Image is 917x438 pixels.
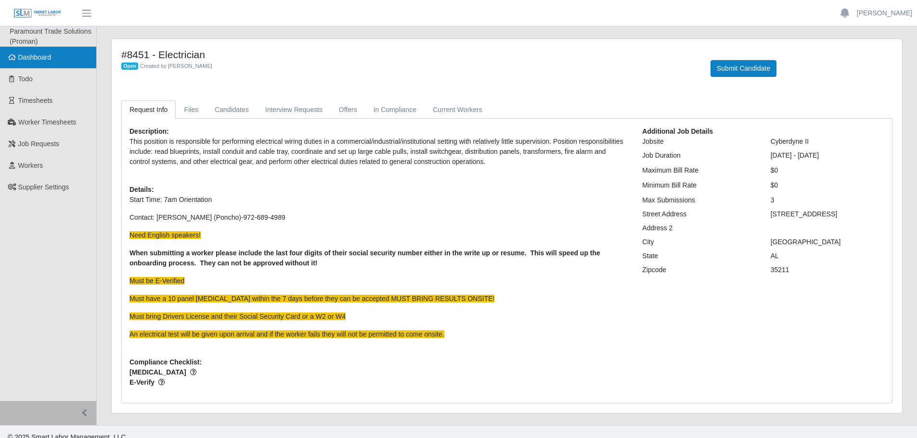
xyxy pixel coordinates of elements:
b: Additional Job Details [642,127,713,135]
button: Submit Candidate [710,60,776,77]
span: E-Verify [129,377,628,388]
div: Minimum Bill Rate [635,180,763,190]
span: Timesheets [18,97,53,104]
span: [MEDICAL_DATA] [129,367,628,377]
p: This position is responsible for performing electrical wiring duties in a commercial/industrial/i... [129,137,628,167]
span: An electrical test will be given upon arrival and if the worker fails they will not be permitted ... [129,330,444,338]
a: Interview Requests [257,100,331,119]
a: Request Info [121,100,176,119]
div: [DATE] - [DATE] [763,150,891,161]
div: AL [763,251,891,261]
img: SLM Logo [13,8,62,19]
div: [GEOGRAPHIC_DATA] [763,237,891,247]
div: 3 [763,195,891,205]
a: [PERSON_NAME] [857,8,912,18]
a: Candidates [207,100,257,119]
div: State [635,251,763,261]
div: Jobsite [635,137,763,147]
span: Workers [18,162,43,169]
span: Paramount Trade Solutions (Proman) [10,27,91,45]
span: Open [121,63,138,70]
div: $0 [763,180,891,190]
a: In Compliance [365,100,425,119]
a: Files [176,100,207,119]
div: 35211 [763,265,891,275]
span: Must have a 10 panel [MEDICAL_DATA] within the 7 days before they can be accepted MUST BRING RESU... [129,295,494,302]
div: City [635,237,763,247]
div: $0 [763,165,891,175]
b: Details: [129,186,154,193]
p: Contact: [PERSON_NAME] (Poncho)-972-689-4989 [129,213,628,223]
h4: #8451 - Electrician [121,49,696,61]
span: Todo [18,75,33,83]
b: Compliance Checklist: [129,358,202,366]
strong: When submitting a worker please include the last four digits of their social security number eith... [129,249,600,267]
span: Must bring Drivers License and their Social Security Card or a W2 or W4 [129,313,346,320]
b: Description: [129,127,169,135]
span: Dashboard [18,53,52,61]
div: Max Submissions [635,195,763,205]
span: Worker Timesheets [18,118,76,126]
div: [STREET_ADDRESS] [763,209,891,219]
a: Offers [331,100,365,119]
div: Zipcode [635,265,763,275]
span: Supplier Settings [18,183,69,191]
span: Must be E-Verified [129,277,184,285]
div: Street Address [635,209,763,219]
span: Job Requests [18,140,60,148]
p: Start Time: 7am Orientation [129,195,628,205]
span: Created by [PERSON_NAME] [140,63,212,69]
a: Current Workers [425,100,490,119]
div: Cyberdyne II [763,137,891,147]
span: Need English speakers! [129,231,201,239]
div: Job Duration [635,150,763,161]
div: Address 2 [635,223,763,233]
div: Maximum Bill Rate [635,165,763,175]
